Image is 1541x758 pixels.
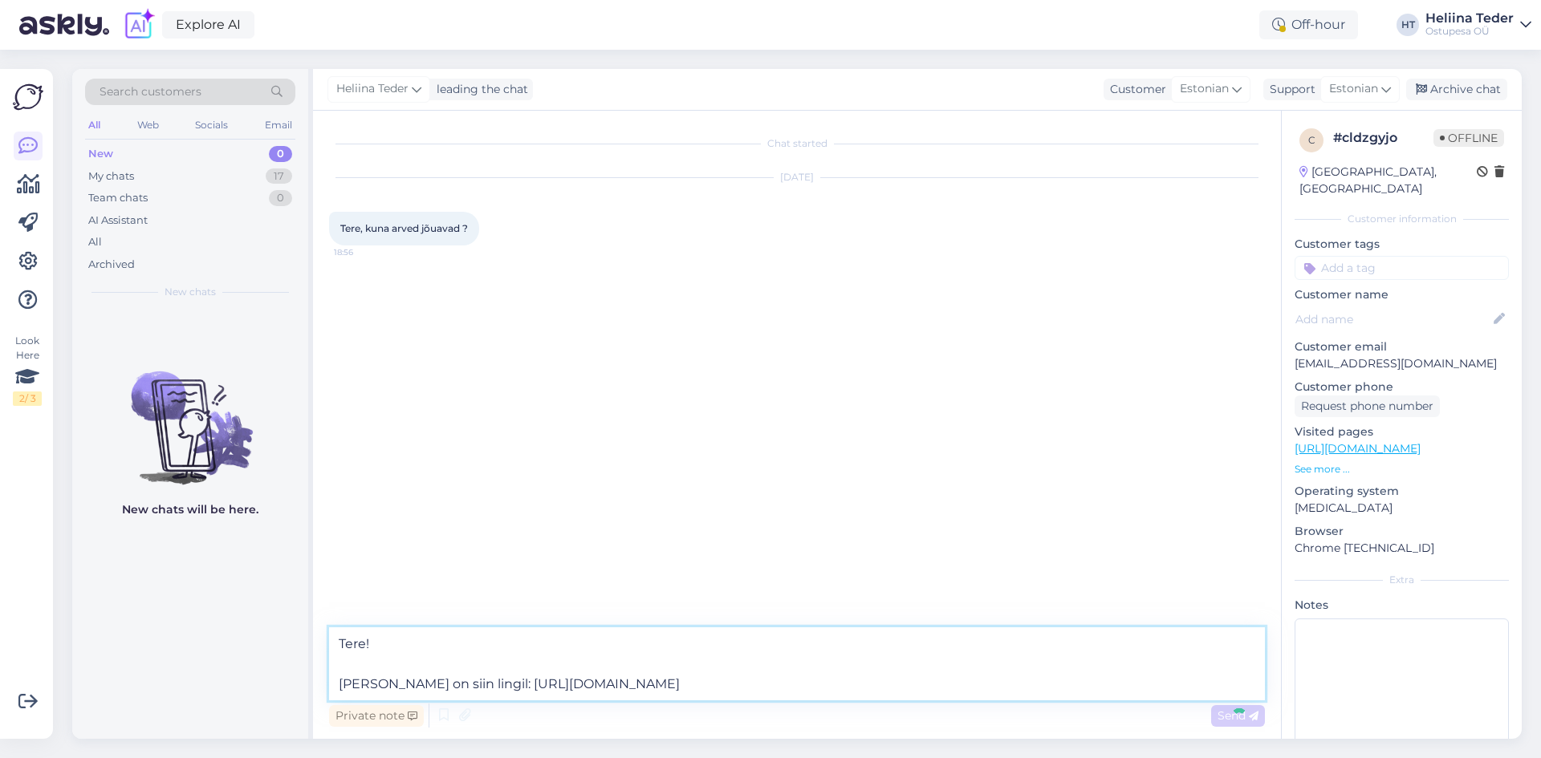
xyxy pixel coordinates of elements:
div: Archive chat [1406,79,1507,100]
div: AI Assistant [88,213,148,229]
span: c [1308,134,1315,146]
div: New [88,146,113,162]
div: 2 / 3 [13,391,42,406]
span: 18:56 [334,246,394,258]
div: All [85,115,104,136]
img: explore-ai [122,8,156,42]
div: [GEOGRAPHIC_DATA], [GEOGRAPHIC_DATA] [1299,164,1477,197]
div: 17 [266,168,292,184]
div: HT [1397,14,1419,36]
p: Customer tags [1295,236,1509,253]
div: leading the chat [430,81,528,98]
p: Visited pages [1295,424,1509,440]
div: # cldzgyjo [1333,128,1433,148]
div: Ostupesa OÜ [1425,25,1514,38]
p: Notes [1295,597,1509,614]
div: Socials [192,115,231,136]
div: Customer information [1295,212,1509,226]
span: Search customers [100,83,201,100]
p: Customer email [1295,338,1509,355]
input: Add a tag [1295,256,1509,280]
p: See more ... [1295,462,1509,476]
p: Operating system [1295,483,1509,500]
div: All [88,234,102,250]
div: Off-hour [1259,10,1358,39]
div: Look Here [13,334,42,406]
div: Web [134,115,162,136]
div: Support [1263,81,1315,98]
div: 0 [269,190,292,206]
div: Email [262,115,295,136]
a: [URL][DOMAIN_NAME] [1295,441,1421,456]
div: My chats [88,168,134,184]
span: Estonian [1180,80,1229,98]
p: [EMAIL_ADDRESS][DOMAIN_NAME] [1295,355,1509,372]
p: [MEDICAL_DATA] [1295,500,1509,517]
p: Browser [1295,523,1509,540]
div: [DATE] [329,170,1265,184]
div: 0 [269,146,292,162]
div: Archived [88,257,135,273]
div: Extra [1295,573,1509,587]
div: Heliina Teder [1425,12,1514,25]
a: Explore AI [162,11,254,39]
img: No chats [72,343,308,487]
input: Add name [1295,310,1490,328]
div: Team chats [88,190,148,206]
img: Askly Logo [13,82,43,112]
span: Offline [1433,129,1504,147]
p: New chats will be here. [122,501,258,518]
div: Customer [1104,81,1166,98]
div: Request phone number [1295,395,1440,417]
p: Customer name [1295,286,1509,303]
div: Chat started [329,136,1265,151]
span: Tere, kuna arved jõuavad ? [340,222,468,234]
span: Estonian [1329,80,1378,98]
p: Customer phone [1295,379,1509,395]
a: Heliina TederOstupesa OÜ [1425,12,1531,38]
p: Chrome [TECHNICAL_ID] [1295,540,1509,557]
span: New chats [165,285,216,299]
span: Heliina Teder [336,80,409,98]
